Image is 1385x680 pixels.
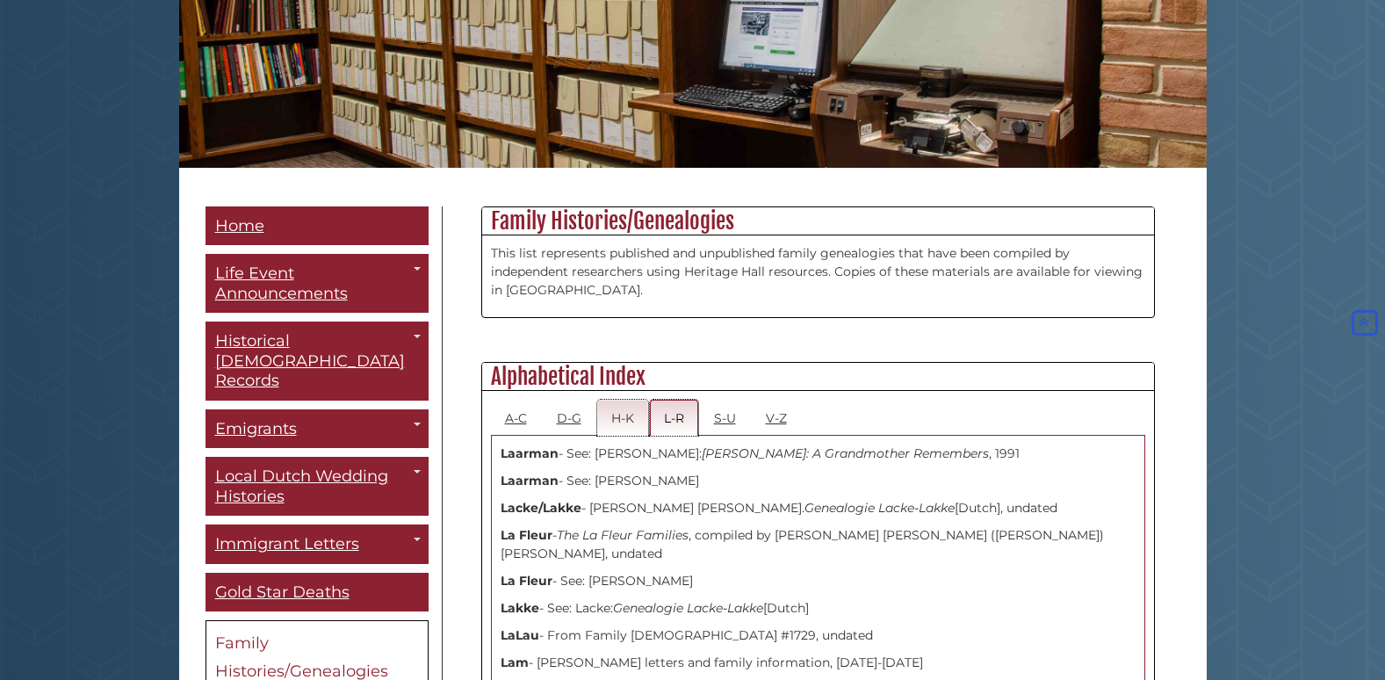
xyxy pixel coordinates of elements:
a: Gold Star Deaths [206,573,429,612]
a: Life Event Announcements [206,254,429,313]
p: - See: Lacke: [Dutch] [501,599,1136,618]
span: Life Event Announcements [215,264,348,303]
span: Gold Star Deaths [215,582,350,602]
i: Genealogie Lacke-Lakke [804,500,955,516]
a: Historical [DEMOGRAPHIC_DATA] Records [206,322,429,401]
p: This list represents published and unpublished family genealogies that have been compiled by inde... [491,244,1145,300]
strong: LaLau [501,627,539,643]
a: Local Dutch Wedding Histories [206,457,429,516]
strong: La Fleur [501,527,552,543]
i: The La Fleur Families [557,527,689,543]
strong: Laarman [501,473,559,488]
a: V-Z [752,400,801,436]
a: L-R [650,400,698,436]
h2: Family Histories/Genealogies [482,207,1154,235]
strong: La Fleur [501,573,552,589]
p: - , compiled by [PERSON_NAME] [PERSON_NAME] ([PERSON_NAME]) [PERSON_NAME], undated [501,526,1136,563]
span: Historical [DEMOGRAPHIC_DATA] Records [215,331,405,390]
strong: Lam [501,655,529,670]
a: Back to Top [1348,315,1381,330]
h2: Alphabetical Index [482,363,1154,391]
p: - See: [PERSON_NAME] [501,472,1136,490]
span: Home [215,216,264,235]
a: Home [206,206,429,246]
span: Local Dutch Wedding Histories [215,467,388,506]
p: - See: [PERSON_NAME] [501,572,1136,590]
span: Immigrant Letters [215,534,359,553]
p: - [PERSON_NAME] [PERSON_NAME]. [Dutch], undated [501,499,1136,517]
a: H-K [597,400,648,436]
p: - See: [PERSON_NAME]: , 1991 [501,445,1136,463]
i: Genealogie Lacke-Lakke [613,600,763,616]
a: A-C [491,400,541,436]
strong: Laarman [501,445,559,461]
i: [PERSON_NAME]: A Grandmother Remembers [702,445,989,461]
a: S-U [700,400,750,436]
p: - [PERSON_NAME] letters and family information, [DATE]-[DATE] [501,654,1136,672]
p: - From Family [DEMOGRAPHIC_DATA] #1729, undated [501,626,1136,645]
a: Emigrants [206,409,429,449]
strong: Lakke [501,600,539,616]
a: Immigrant Letters [206,524,429,564]
strong: Lacke/Lakke [501,500,581,516]
a: D-G [543,400,595,436]
span: Emigrants [215,419,297,438]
